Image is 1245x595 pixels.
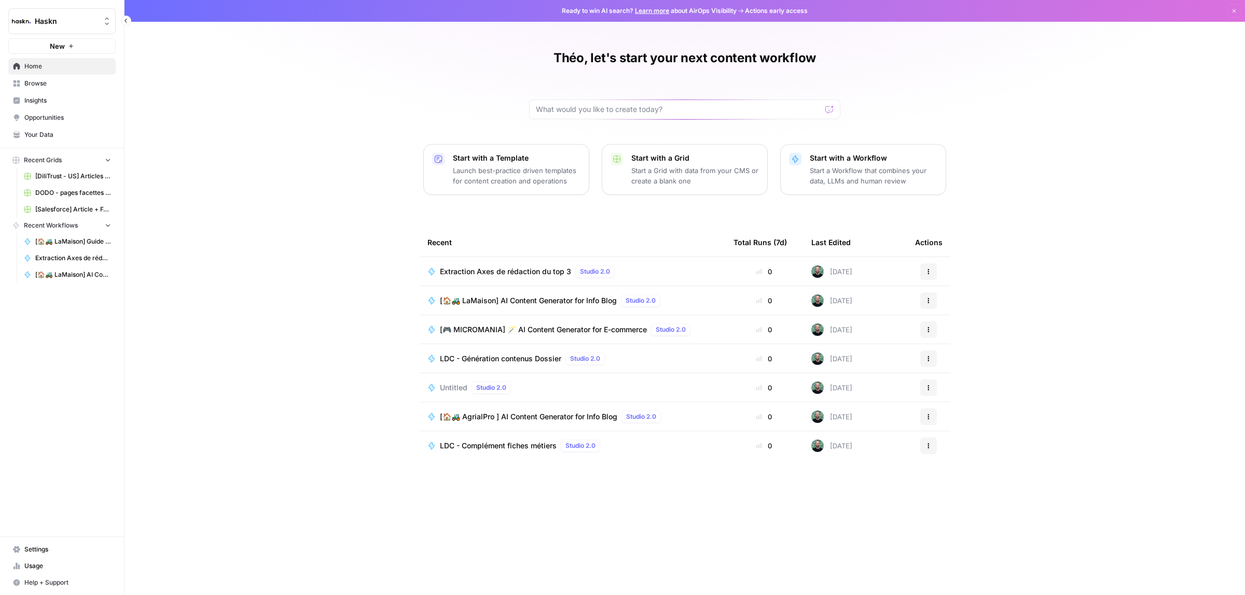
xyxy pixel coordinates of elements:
span: New [50,41,65,51]
button: Recent Workflows [8,218,116,233]
span: Extraction Axes de rédaction du top 3 [440,266,571,277]
span: Insights [24,96,111,105]
div: [DATE] [811,294,852,307]
span: Actions early access [745,6,808,16]
span: Opportunities [24,113,111,122]
span: Home [24,62,111,71]
span: Ready to win AI search? about AirOps Visibility [562,6,737,16]
div: [DATE] [811,323,852,336]
span: Usage [24,561,111,571]
input: What would you like to create today? [536,104,821,115]
span: [Salesforce] Article + FAQ + Posts RS / Opti [35,205,111,214]
span: [🏠🚜 AgrialPro ] AI Content Generator for Info Blog [440,412,617,422]
div: [DATE] [811,352,852,365]
span: Browse [24,79,111,88]
a: Extraction Axes de rédaction du top 3Studio 2.0 [427,265,717,278]
div: 0 [734,441,795,451]
a: LDC - Génération contenus DossierStudio 2.0 [427,352,717,365]
div: 0 [734,412,795,422]
div: [DATE] [811,265,852,278]
p: Start with a Workflow [810,153,937,163]
span: DODO - pages facettes Grid [35,188,111,197]
button: New [8,38,116,54]
span: Recent Workflows [24,221,78,230]
h1: Théo, let's start your next content workflow [554,50,816,66]
span: Recent Grids [24,155,62,165]
a: LDC - Complément fiches métiersStudio 2.0 [427,440,717,452]
span: Your Data [24,130,111,139]
span: Studio 2.0 [570,354,600,363]
a: [🏠🚜 LaMaison] AI Content Generator for Info Blog [19,266,116,283]
div: 0 [734,324,795,335]
span: Haskn [35,16,98,26]
span: Studio 2.0 [626,296,656,305]
div: [DATE] [811,410,852,423]
a: Settings [8,541,116,558]
a: UntitledStudio 2.0 [427,381,717,394]
button: Workspace: Haskn [8,8,116,34]
span: Studio 2.0 [656,325,686,334]
span: LDC - Génération contenus Dossier [440,353,561,364]
p: Start a Workflow that combines your data, LLMs and human review [810,165,937,186]
img: eldrt0s0bgdfrxd9l65lxkaynort [811,440,824,452]
span: LDC - Complément fiches métiers [440,441,557,451]
p: Start a Grid with data from your CMS or create a blank one [631,165,759,186]
a: DODO - pages facettes Grid [19,185,116,201]
button: Recent Grids [8,152,116,168]
div: 0 [734,266,795,277]
div: 0 [734,295,795,306]
div: [DATE] [811,381,852,394]
span: Studio 2.0 [565,441,596,450]
div: 0 [734,353,795,364]
a: Learn more [635,7,669,15]
button: Start with a TemplateLaunch best-practice driven templates for content creation and operations [423,144,589,195]
p: Start with a Grid [631,153,759,163]
span: [🏠🚜 LaMaison] AI Content Generator for Info Blog [35,270,111,279]
button: Help + Support [8,574,116,591]
p: Start with a Template [453,153,580,163]
a: [🏠🚜 LaMaison] AI Content Generator for Info BlogStudio 2.0 [427,294,717,307]
span: [🎮 MICROMANIA] 🪄 AI Content Generator for E-commerce [440,324,647,335]
span: Studio 2.0 [626,412,656,421]
a: [🏠🚜 LaMaison] Guide d'achat Generator [19,233,116,250]
div: 0 [734,382,795,393]
span: Untitled [440,382,467,393]
span: Studio 2.0 [580,267,610,276]
span: Extraction Axes de rédaction du top 3 [35,253,111,263]
a: Home [8,58,116,75]
span: [🏠🚜 LaMaison] Guide d'achat Generator [35,237,111,246]
img: eldrt0s0bgdfrxd9l65lxkaynort [811,410,824,423]
a: Usage [8,558,116,574]
span: Settings [24,545,111,554]
img: eldrt0s0bgdfrxd9l65lxkaynort [811,294,824,307]
a: [Salesforce] Article + FAQ + Posts RS / Opti [19,201,116,218]
div: Total Runs (7d) [734,228,787,257]
button: Start with a WorkflowStart a Workflow that combines your data, LLMs and human review [780,144,946,195]
img: eldrt0s0bgdfrxd9l65lxkaynort [811,381,824,394]
a: Opportunities [8,109,116,126]
p: Launch best-practice driven templates for content creation and operations [453,165,580,186]
div: [DATE] [811,440,852,452]
img: eldrt0s0bgdfrxd9l65lxkaynort [811,323,824,336]
img: eldrt0s0bgdfrxd9l65lxkaynort [811,352,824,365]
a: Browse [8,75,116,92]
img: Haskn Logo [12,12,31,31]
span: Studio 2.0 [476,383,506,392]
a: [🎮 MICROMANIA] 🪄 AI Content Generator for E-commerceStudio 2.0 [427,323,717,336]
a: Insights [8,92,116,109]
a: Extraction Axes de rédaction du top 3 [19,250,116,266]
a: [🏠🚜 AgrialPro ] AI Content Generator for Info BlogStudio 2.0 [427,410,717,423]
span: Help + Support [24,578,111,587]
a: Your Data [8,126,116,143]
div: Actions [915,228,943,257]
span: [🏠🚜 LaMaison] AI Content Generator for Info Blog [440,295,617,306]
img: eldrt0s0bgdfrxd9l65lxkaynort [811,265,824,278]
div: Last Edited [811,228,851,257]
div: Recent [427,228,717,257]
button: Start with a GridStart a Grid with data from your CMS or create a blank one [602,144,768,195]
span: [DiliTrust - US] Articles de blog 700-1000 mots Grid [35,172,111,181]
a: [DiliTrust - US] Articles de blog 700-1000 mots Grid [19,168,116,185]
